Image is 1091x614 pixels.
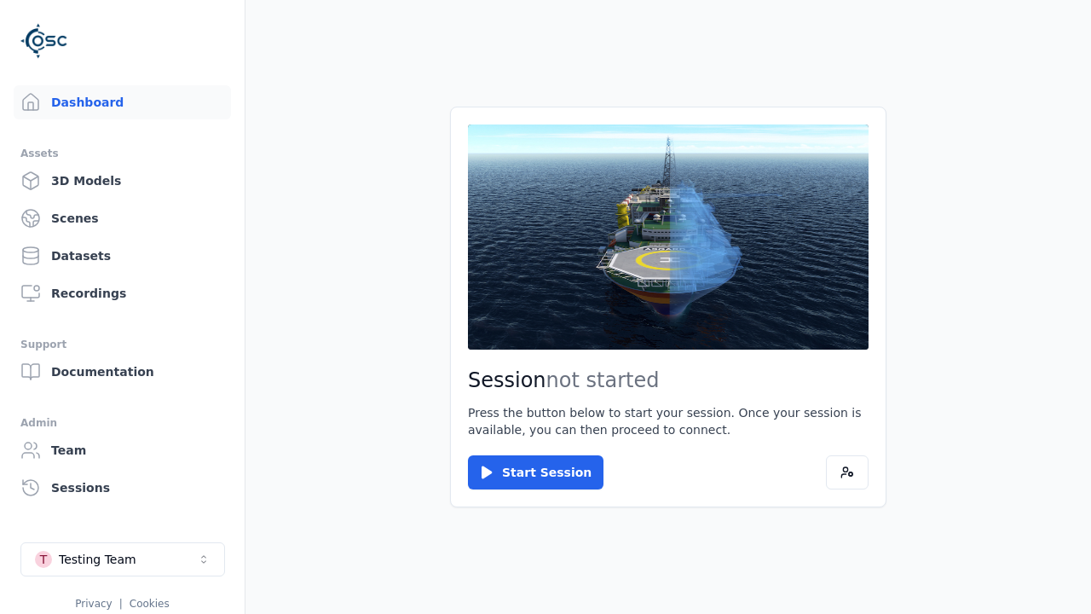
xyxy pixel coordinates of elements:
a: Documentation [14,355,231,389]
a: Recordings [14,276,231,310]
a: Privacy [75,598,112,610]
div: Support [20,334,224,355]
button: Start Session [468,455,603,489]
span: not started [546,368,660,392]
a: Datasets [14,239,231,273]
div: Testing Team [59,551,136,568]
h2: Session [468,367,869,394]
div: Assets [20,143,224,164]
a: Scenes [14,201,231,235]
a: 3D Models [14,164,231,198]
img: Logo [20,17,68,65]
button: Select a workspace [20,542,225,576]
div: T [35,551,52,568]
p: Press the button below to start your session. Once your session is available, you can then procee... [468,404,869,438]
a: Dashboard [14,85,231,119]
div: Admin [20,413,224,433]
a: Sessions [14,471,231,505]
a: Cookies [130,598,170,610]
a: Team [14,433,231,467]
span: | [119,598,123,610]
